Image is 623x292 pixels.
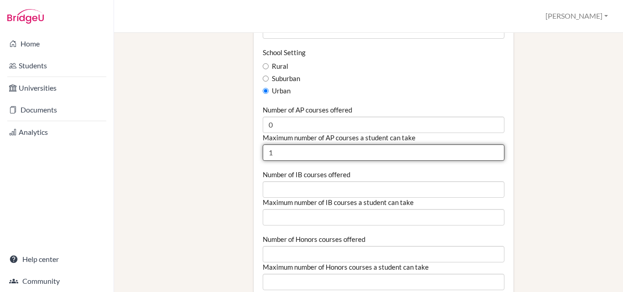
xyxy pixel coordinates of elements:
[2,250,112,268] a: Help center
[263,198,414,207] label: Maximum number of IB courses a student can take
[263,262,429,272] label: Maximum number of Honors courses a student can take
[2,56,112,75] a: Students
[263,74,300,84] label: Suburban
[541,8,612,25] button: [PERSON_NAME]
[2,272,112,290] a: Community
[263,88,269,94] input: Urban
[263,170,350,179] label: Number of IB courses offered
[263,63,269,69] input: Rural
[263,61,288,72] label: Rural
[2,79,112,97] a: Universities
[263,235,365,244] label: Number of Honors courses offered
[2,101,112,119] a: Documents
[263,133,415,142] label: Maximum number of AP courses a student can take
[7,9,44,24] img: Bridge-U
[263,86,291,96] label: Urban
[263,76,269,82] input: Suburban
[263,105,352,114] label: Number of AP courses offered
[263,48,306,57] label: School Setting
[2,35,112,53] a: Home
[2,123,112,141] a: Analytics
